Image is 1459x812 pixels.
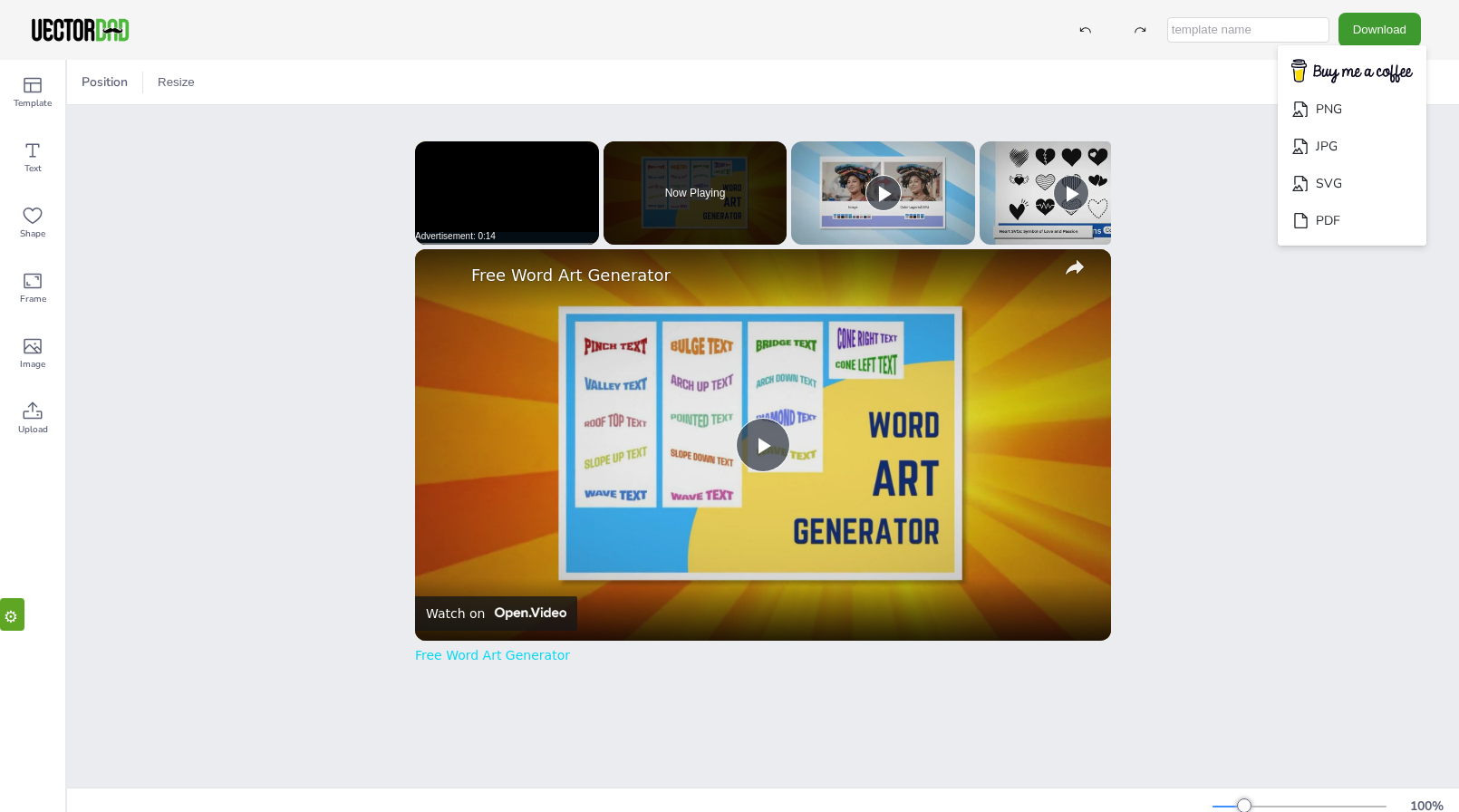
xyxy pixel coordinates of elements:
li: JPG [1278,128,1426,165]
li: PNG [1278,91,1426,128]
div: Video Player [415,249,1111,641]
div: Watch on [426,606,485,621]
span: Image [20,357,45,372]
span: Template [14,96,52,111]
a: Watch on Open.Video [415,596,577,631]
input: template name [1167,17,1329,43]
button: share [1058,251,1091,284]
button: Fullscreen [561,207,599,245]
iframe: Advertisement [415,141,599,245]
span: Upload [18,422,48,437]
span: Position [78,73,131,91]
span: Now Playing [665,188,726,198]
button: Resize [150,68,202,97]
button: Play [865,175,902,211]
span: Shape [20,227,45,241]
button: Play [1053,175,1089,211]
img: video of: Free Word Art Generator [415,249,1111,641]
span: Frame [20,292,46,306]
a: Free Word Art Generator [471,266,1049,285]
li: PDF [1278,202,1426,239]
button: Play Video [736,418,790,472]
button: Download [1338,13,1421,46]
a: channel logo [426,260,462,296]
img: Video channel logo [488,607,565,620]
button: Play [415,207,453,245]
li: SVG [1278,165,1426,202]
div: Advertisement: 0:14 [415,232,599,241]
ul: Download [1278,45,1426,246]
a: Free Word Art Generator [415,648,570,662]
div: Video Player [415,141,599,245]
img: buymecoffee.png [1280,53,1425,89]
span: Text [24,161,42,176]
img: VectorDad-1.png [29,16,131,43]
button: Unmute [453,207,491,245]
